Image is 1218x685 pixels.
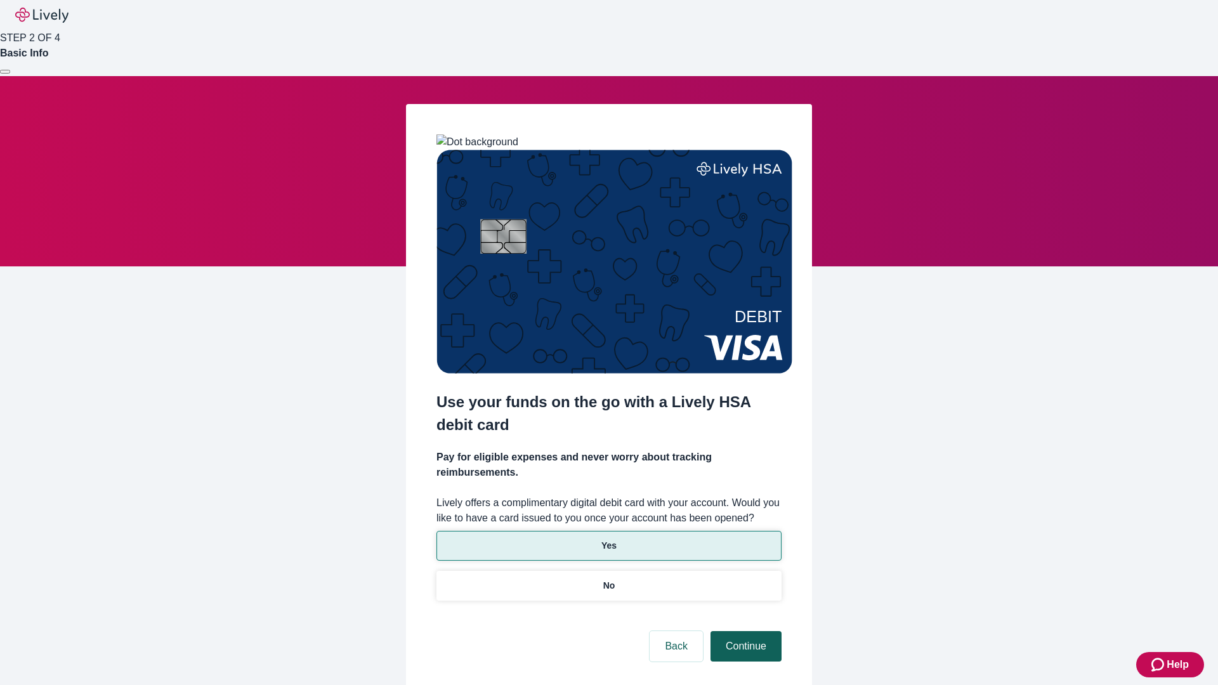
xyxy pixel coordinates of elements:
[1167,657,1189,672] span: Help
[436,531,782,561] button: Yes
[436,391,782,436] h2: Use your funds on the go with a Lively HSA debit card
[436,495,782,526] label: Lively offers a complimentary digital debit card with your account. Would you like to have a card...
[436,150,792,374] img: Debit card
[1136,652,1204,677] button: Zendesk support iconHelp
[601,539,617,552] p: Yes
[436,571,782,601] button: No
[436,134,518,150] img: Dot background
[603,579,615,592] p: No
[650,631,703,662] button: Back
[436,450,782,480] h4: Pay for eligible expenses and never worry about tracking reimbursements.
[15,8,69,23] img: Lively
[1151,657,1167,672] svg: Zendesk support icon
[710,631,782,662] button: Continue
